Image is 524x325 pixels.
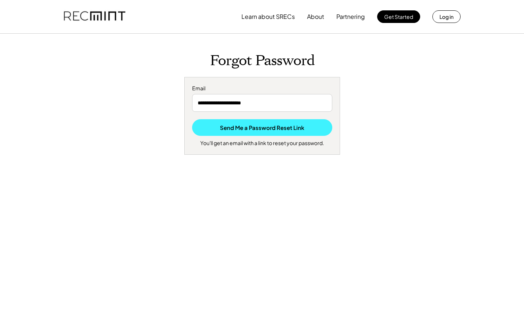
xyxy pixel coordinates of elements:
button: Get Started [377,10,420,23]
button: Log in [432,10,461,23]
button: About [307,9,324,24]
button: Send Me a Password Reset Link [192,119,332,136]
button: Learn about SRECs [241,9,295,24]
button: Partnering [336,9,365,24]
img: recmint-logotype%403x.png [64,4,125,29]
div: Email [192,85,332,92]
h1: Forgot Password [32,52,492,70]
div: You'll get an email with a link to reset your password. [200,140,324,147]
